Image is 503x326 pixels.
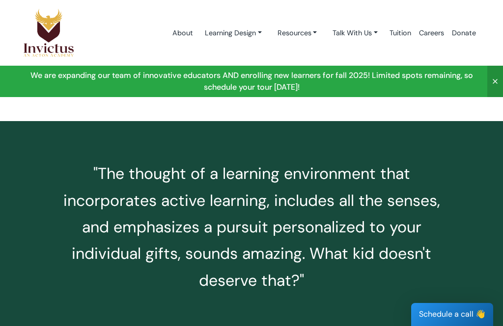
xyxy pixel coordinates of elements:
a: Donate [448,12,480,54]
a: Talk With Us [325,24,386,42]
a: About [168,12,197,54]
div: Schedule a call 👋 [411,303,493,326]
a: Resources [270,24,325,42]
a: Tuition [386,12,415,54]
img: Logo [23,8,74,57]
div: "The thought of a learning environment that incorporates active learning, includes all the senses... [62,160,441,294]
a: Learning Design [197,24,270,42]
a: Careers [415,12,448,54]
